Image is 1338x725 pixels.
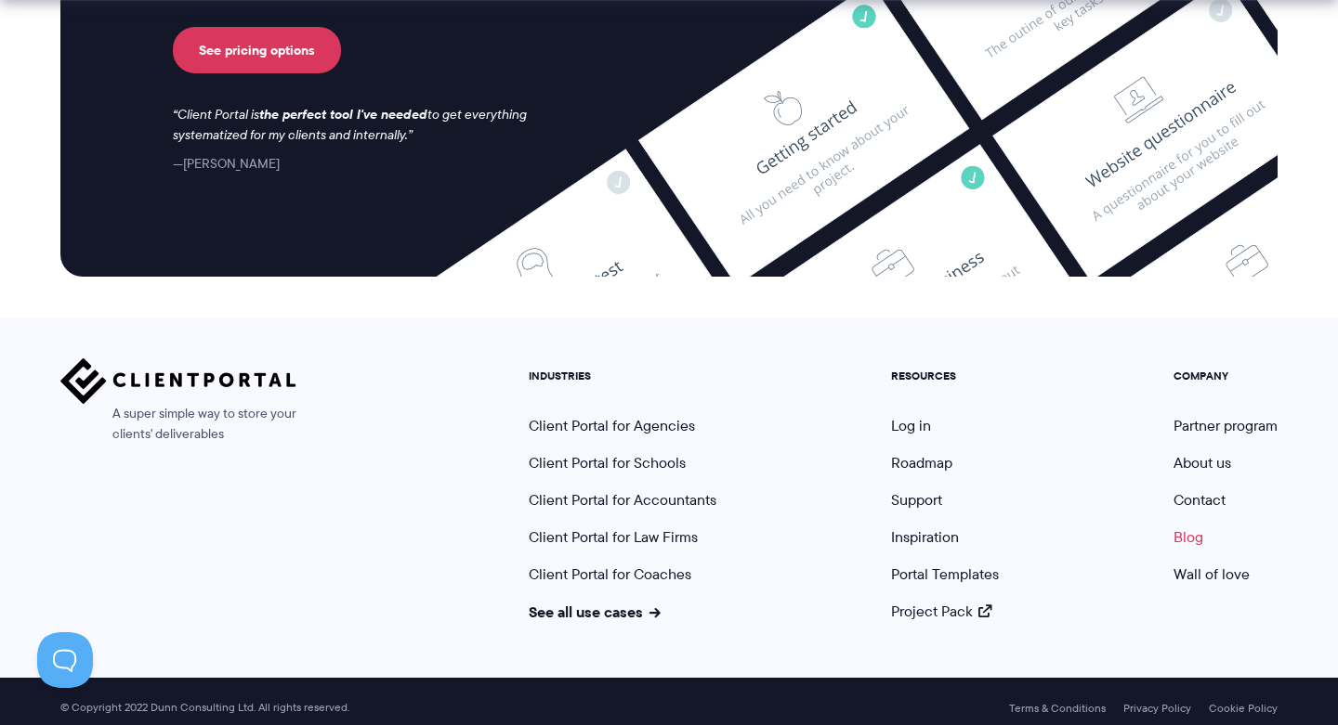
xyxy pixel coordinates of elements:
[1174,563,1250,585] a: Wall of love
[529,601,661,623] a: See all use cases
[1123,702,1191,715] a: Privacy Policy
[529,563,691,585] a: Client Portal for Coaches
[60,404,296,445] span: A super simple way to store your clients' deliverables
[1174,452,1231,473] a: About us
[529,489,716,511] a: Client Portal for Accountants
[1209,702,1278,715] a: Cookie Policy
[51,701,359,715] span: © Copyright 2022 Dunn Consulting Ltd. All rights reserved.
[529,369,716,382] h5: INDUSTRIES
[891,601,991,622] a: Project Pack
[891,526,959,548] a: Inspiration
[173,105,552,146] p: Client Portal is to get everything systematized for my clients and internally.
[891,452,952,473] a: Roadmap
[1174,369,1278,382] h5: COMPANY
[529,526,698,548] a: Client Portal for Law Firms
[1174,415,1278,436] a: Partner program
[173,154,280,173] cite: [PERSON_NAME]
[1009,702,1106,715] a: Terms & Conditions
[529,452,686,473] a: Client Portal for Schools
[529,415,695,436] a: Client Portal for Agencies
[891,369,999,382] h5: RESOURCES
[1174,489,1226,511] a: Contact
[1174,526,1203,548] a: Blog
[37,632,93,688] iframe: Toggle Customer Support
[173,27,341,73] a: See pricing options
[891,563,999,585] a: Portal Templates
[259,104,427,124] strong: the perfect tool I've needed
[891,415,931,436] a: Log in
[891,489,942,511] a: Support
